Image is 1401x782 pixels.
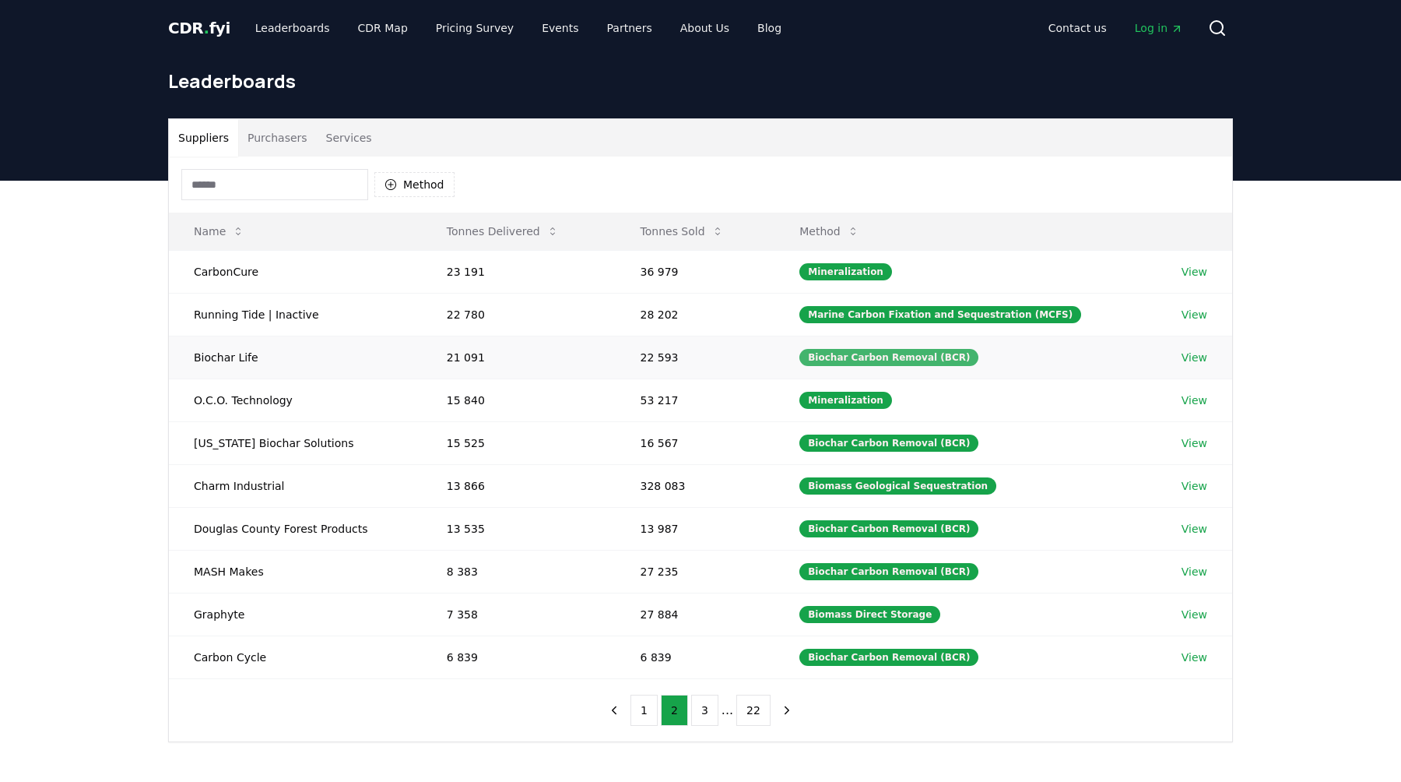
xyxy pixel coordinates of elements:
[422,421,616,464] td: 15 525
[1182,650,1207,665] a: View
[168,17,230,39] a: CDR.fyi
[243,14,342,42] a: Leaderboards
[169,593,422,636] td: Graphyte
[799,649,978,666] div: Biochar Carbon Removal (BCR)
[346,14,420,42] a: CDR Map
[422,550,616,593] td: 8 383
[1182,393,1207,408] a: View
[169,119,238,157] button: Suppliers
[238,119,317,157] button: Purchasers
[374,172,455,197] button: Method
[423,14,526,42] a: Pricing Survey
[169,293,422,336] td: Running Tide | Inactive
[1182,264,1207,280] a: View
[169,550,422,593] td: MASH Makes
[616,507,775,550] td: 13 987
[799,392,892,409] div: Mineralization
[1182,607,1207,622] a: View
[169,421,422,464] td: [US_STATE] Biochar Solutions
[422,336,616,379] td: 21 091
[661,695,688,726] button: 2
[1182,564,1207,579] a: View
[243,14,794,42] nav: Main
[722,701,733,720] li: ...
[628,216,736,247] button: Tonnes Sold
[422,250,616,293] td: 23 191
[1182,478,1207,494] a: View
[529,14,591,42] a: Events
[616,464,775,507] td: 328 083
[169,636,422,678] td: Carbon Cycle
[601,695,627,726] button: previous page
[799,306,1081,323] div: Marine Carbon Fixation and Sequestration (MCFS)
[799,520,978,537] div: Biochar Carbon Removal (BCR)
[799,477,996,495] div: Biomass Geological Sequestration
[169,250,422,293] td: CarbonCure
[799,263,892,280] div: Mineralization
[1036,14,1119,42] a: Contact us
[616,336,775,379] td: 22 593
[616,421,775,464] td: 16 567
[422,507,616,550] td: 13 535
[691,695,718,726] button: 3
[1135,20,1183,36] span: Log in
[799,563,978,580] div: Biochar Carbon Removal (BCR)
[1182,307,1207,322] a: View
[434,216,571,247] button: Tonnes Delivered
[668,14,742,42] a: About Us
[630,695,658,726] button: 1
[317,119,381,157] button: Services
[787,216,872,247] button: Method
[799,435,978,452] div: Biochar Carbon Removal (BCR)
[736,695,771,726] button: 22
[1182,350,1207,365] a: View
[616,636,775,678] td: 6 839
[422,593,616,636] td: 7 358
[799,349,978,366] div: Biochar Carbon Removal (BCR)
[181,216,257,247] button: Name
[169,507,422,550] td: Douglas County Forest Products
[168,19,230,37] span: CDR fyi
[169,464,422,507] td: Charm Industrial
[1182,521,1207,537] a: View
[422,293,616,336] td: 22 780
[169,379,422,421] td: O.C.O. Technology
[595,14,665,42] a: Partners
[616,550,775,593] td: 27 235
[616,250,775,293] td: 36 979
[422,379,616,421] td: 15 840
[616,379,775,421] td: 53 217
[1122,14,1196,42] a: Log in
[1182,435,1207,451] a: View
[799,606,940,623] div: Biomass Direct Storage
[422,464,616,507] td: 13 866
[169,336,422,379] td: Biochar Life
[616,293,775,336] td: 28 202
[774,695,800,726] button: next page
[745,14,794,42] a: Blog
[204,19,209,37] span: .
[616,593,775,636] td: 27 884
[1036,14,1196,42] nav: Main
[168,69,1233,93] h1: Leaderboards
[422,636,616,678] td: 6 839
